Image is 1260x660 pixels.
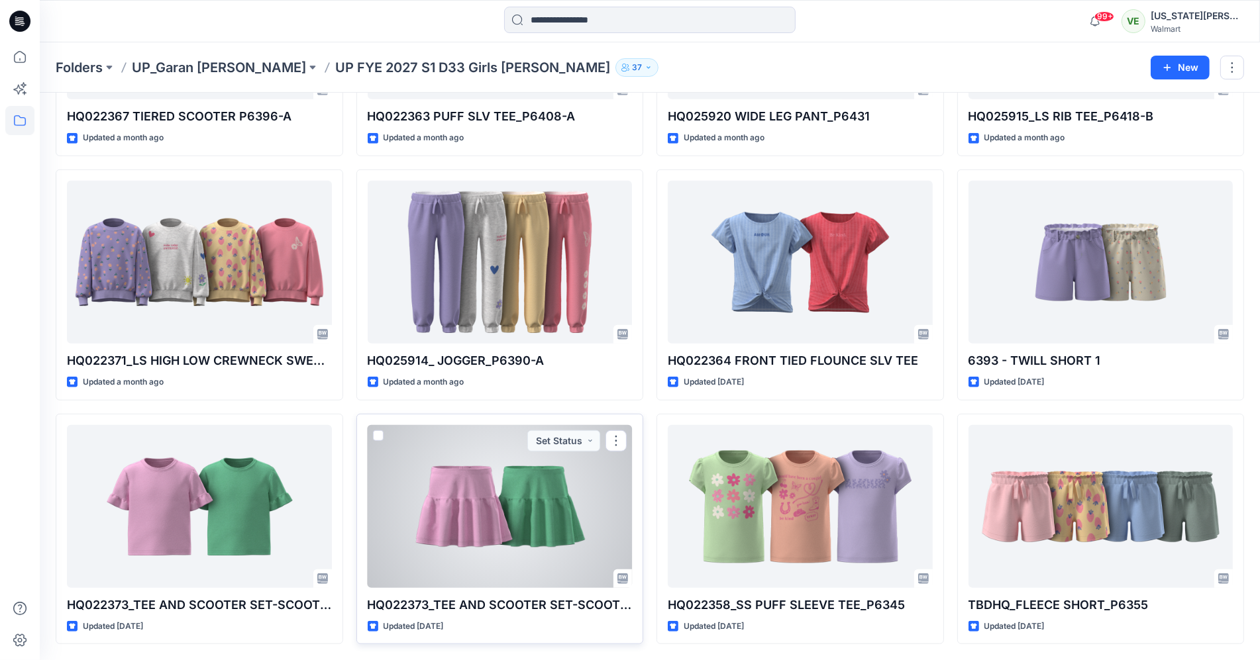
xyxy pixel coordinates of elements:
[668,181,933,344] a: HQ022364 FRONT TIED FLOUNCE SLV TEE
[384,620,444,634] p: Updated [DATE]
[615,58,658,77] button: 37
[668,352,933,370] p: HQ022364 FRONT TIED FLOUNCE SLV TEE
[56,58,103,77] a: Folders
[83,131,164,145] p: Updated a month ago
[969,596,1234,614] p: TBDHQ_FLEECE SHORT_P6355
[132,58,306,77] a: UP_Garan [PERSON_NAME]
[684,620,744,634] p: Updated [DATE]
[684,131,764,145] p: Updated a month ago
[984,375,1045,389] p: Updated [DATE]
[684,375,744,389] p: Updated [DATE]
[1122,9,1145,33] div: VE
[1151,8,1243,24] div: [US_STATE][PERSON_NAME]
[67,352,332,370] p: HQ022371_LS HIGH LOW CREWNECK SWEATSHIRT_P6440-A
[969,107,1234,126] p: HQ025915_LS RIB TEE_P6418-B
[969,181,1234,344] a: 6393 - TWILL SHORT 1
[368,107,633,126] p: HQ022363 PUFF SLV TEE_P6408-A
[335,58,610,77] p: UP FYE 2027 S1 D33 Girls [PERSON_NAME]
[67,181,332,344] a: HQ022371_LS HIGH LOW CREWNECK SWEATSHIRT_P6440-A
[668,107,933,126] p: HQ025920 WIDE LEG PANT_P6431
[67,596,332,614] p: HQ022373_TEE AND SCOOTER SET-SCOOTER
[368,352,633,370] p: HQ025914_ JOGGER_P6390-A
[1094,11,1114,22] span: 99+
[67,107,332,126] p: HQ022367 TIERED SCOOTER P6396-A
[368,596,633,614] p: HQ022373_TEE AND SCOOTER SET-SCOOTER
[984,620,1045,634] p: Updated [DATE]
[83,620,143,634] p: Updated [DATE]
[1151,56,1210,79] button: New
[368,181,633,344] a: HQ025914_ JOGGER_P6390-A
[632,60,642,75] p: 37
[969,425,1234,588] a: TBDHQ_FLEECE SHORT_P6355
[969,352,1234,370] p: 6393 - TWILL SHORT 1
[984,131,1065,145] p: Updated a month ago
[67,425,332,588] a: HQ022373_TEE AND SCOOTER SET-SCOOTER
[83,375,164,389] p: Updated a month ago
[384,375,464,389] p: Updated a month ago
[1151,24,1243,34] div: Walmart
[668,596,933,614] p: HQ022358_SS PUFF SLEEVE TEE_P6345
[384,131,464,145] p: Updated a month ago
[668,425,933,588] a: HQ022358_SS PUFF SLEEVE TEE_P6345
[368,425,633,588] a: HQ022373_TEE AND SCOOTER SET-SCOOTER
